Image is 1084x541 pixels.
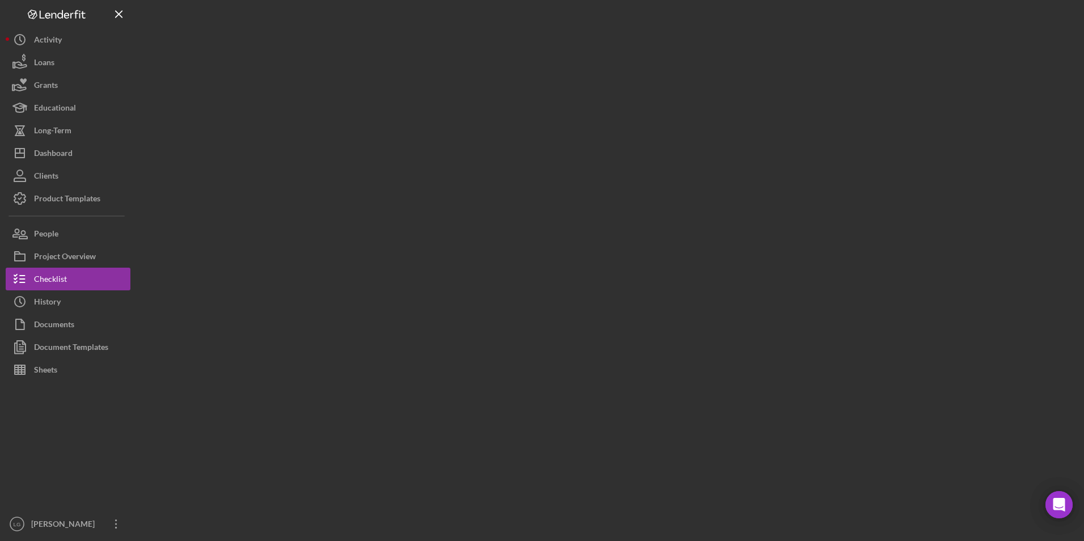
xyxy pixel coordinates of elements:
div: Document Templates [34,336,108,361]
div: Activity [34,28,62,54]
button: Product Templates [6,187,130,210]
button: Dashboard [6,142,130,164]
div: Documents [34,313,74,339]
div: Sheets [34,358,57,384]
button: Project Overview [6,245,130,268]
div: [PERSON_NAME] [28,513,102,538]
button: Document Templates [6,336,130,358]
button: History [6,290,130,313]
div: Grants [34,74,58,99]
div: Educational [34,96,76,122]
button: Grants [6,74,130,96]
text: LG [14,521,21,527]
div: Clients [34,164,58,190]
div: Long-Term [34,119,71,145]
div: Dashboard [34,142,73,167]
button: Clients [6,164,130,187]
div: History [34,290,61,316]
div: People [34,222,58,248]
button: Educational [6,96,130,119]
div: Project Overview [34,245,96,270]
button: Loans [6,51,130,74]
button: Long-Term [6,119,130,142]
div: Product Templates [34,187,100,213]
button: Documents [6,313,130,336]
button: Checklist [6,268,130,290]
div: Open Intercom Messenger [1045,491,1073,518]
button: People [6,222,130,245]
button: Sheets [6,358,130,381]
div: Loans [34,51,54,77]
button: Activity [6,28,130,51]
button: LG[PERSON_NAME] [6,513,130,535]
div: Checklist [34,268,67,293]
